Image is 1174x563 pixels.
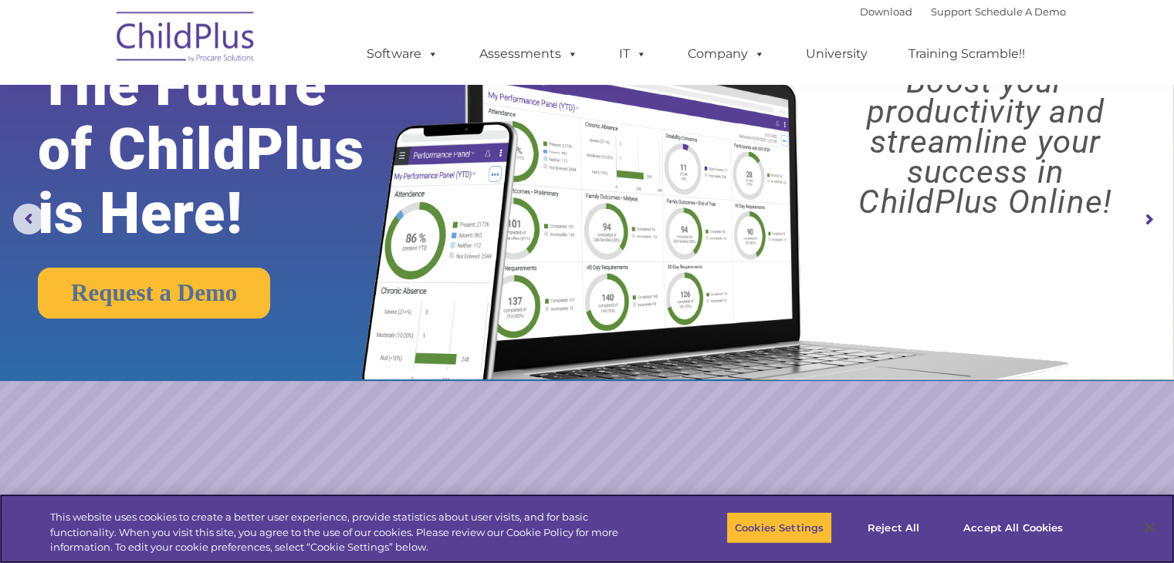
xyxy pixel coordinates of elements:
a: Software [351,39,454,69]
a: Assessments [464,39,594,69]
a: Request a Demo [38,268,270,319]
button: Close [1132,511,1166,544]
a: Schedule A Demo [975,5,1066,18]
a: Training Scramble!! [893,39,1040,69]
span: Phone number [215,165,280,177]
a: IT [604,39,662,69]
a: Support [931,5,972,18]
button: Reject All [845,511,942,544]
button: Accept All Cookies [955,511,1071,544]
a: University [790,39,883,69]
img: ChildPlus by Procare Solutions [109,1,263,78]
a: Download [860,5,912,18]
rs-layer: Boost your productivity and streamline your success in ChildPlus Online! [811,66,1159,217]
a: Company [672,39,780,69]
rs-layer: The Future of ChildPlus is Here! [38,53,413,245]
button: Cookies Settings [726,511,832,544]
font: | [860,5,1066,18]
span: Last name [215,102,262,113]
div: This website uses cookies to create a better user experience, provide statistics about user visit... [50,510,646,555]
